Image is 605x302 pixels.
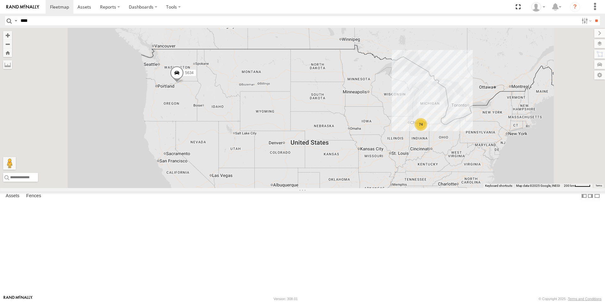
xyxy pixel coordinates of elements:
[3,40,12,48] button: Zoom out
[594,192,600,201] label: Hide Summary Table
[485,184,512,188] button: Keyboard shortcuts
[6,5,39,9] img: rand-logo.svg
[415,118,427,131] div: 74
[3,192,22,200] label: Assets
[564,184,575,187] span: 200 km
[185,71,194,75] span: 5634
[23,192,44,200] label: Fences
[3,296,33,302] a: Visit our Website
[3,48,12,57] button: Zoom Home
[539,297,602,301] div: © Copyright 2025 -
[568,297,602,301] a: Terms and Conditions
[516,184,560,187] span: Map data ©2025 Google, INEGI
[596,185,602,187] a: Terms (opens in new tab)
[3,157,16,170] button: Drag Pegman onto the map to open Street View
[579,16,593,25] label: Search Filter Options
[3,60,12,69] label: Measure
[581,192,587,201] label: Dock Summary Table to the Left
[3,31,12,40] button: Zoom in
[587,192,594,201] label: Dock Summary Table to the Right
[274,297,298,301] div: Version: 308.01
[562,184,592,188] button: Map Scale: 200 km per 46 pixels
[570,2,580,12] i: ?
[594,71,605,79] label: Map Settings
[529,2,547,12] div: Kari Temple
[13,16,18,25] label: Search Query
